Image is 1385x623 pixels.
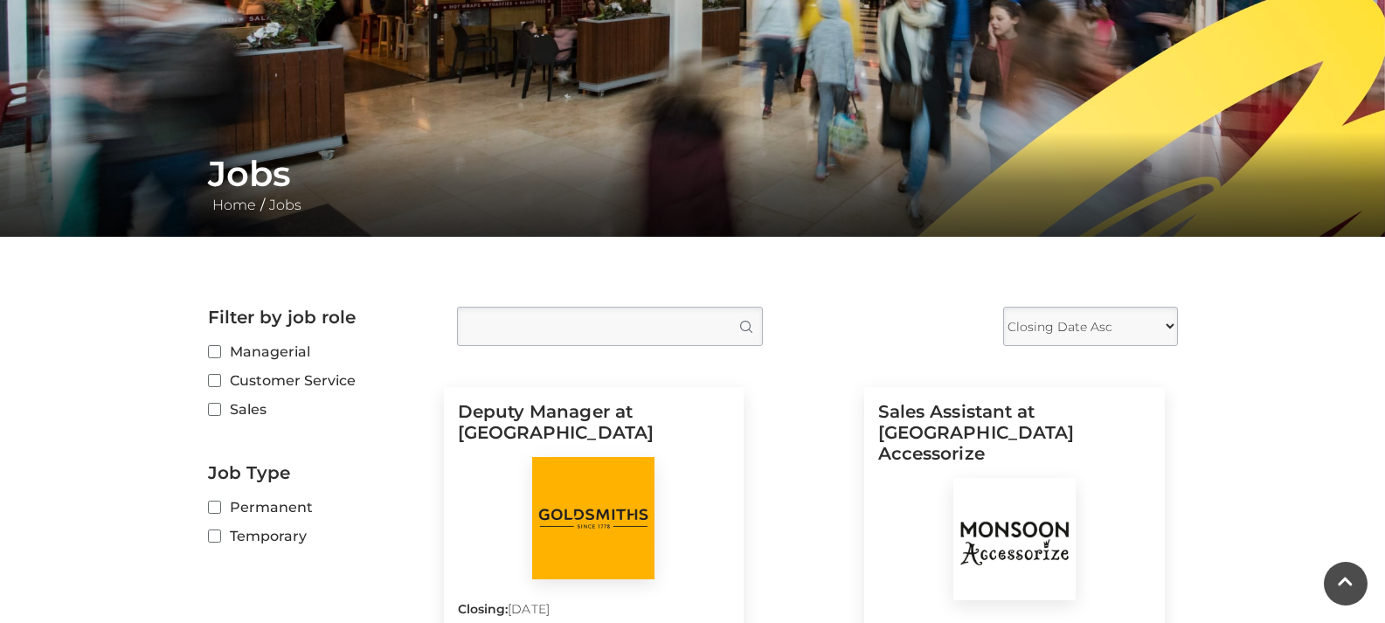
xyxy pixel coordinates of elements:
div: / [195,153,1191,216]
label: Customer Service [208,370,431,391]
label: Permanent [208,496,431,518]
a: Jobs [265,197,306,213]
label: Temporary [208,525,431,547]
h2: Filter by job role [208,307,431,328]
h1: Jobs [208,153,1178,195]
h5: Deputy Manager at [GEOGRAPHIC_DATA] [458,401,731,457]
h5: Sales Assistant at [GEOGRAPHIC_DATA] Accessorize [878,401,1151,478]
label: Managerial [208,341,431,363]
img: Monsoon [953,478,1076,600]
img: Goldsmiths [532,457,654,579]
strong: Closing: [458,601,509,617]
label: Sales [208,398,431,420]
a: Home [208,197,260,213]
h2: Job Type [208,462,431,483]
